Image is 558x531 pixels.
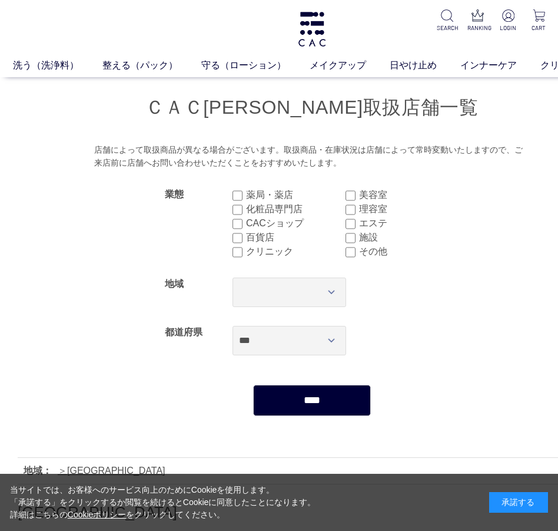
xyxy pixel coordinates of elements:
p: RANKING [467,24,487,32]
a: 日やけ止め [390,58,460,72]
p: LOGIN [499,24,518,32]
a: LOGIN [499,9,518,32]
a: 整える（パック） [102,58,201,72]
div: 当サイトでは、お客様へのサービス向上のためにCookieを使用します。 「承諾する」をクリックするか閲覧を続けるとCookieに同意したことになります。 詳細はこちらの をクリックしてください。 [10,484,316,521]
label: クリニック [246,245,346,259]
label: 業態 [165,189,184,199]
label: 百貨店 [246,230,346,245]
label: 美容室 [359,188,459,202]
a: RANKING [467,9,487,32]
a: SEARCH [437,9,456,32]
p: CART [529,24,549,32]
label: 都道府県 [165,327,202,337]
p: SEARCH [437,24,456,32]
a: Cookieポリシー [68,510,127,519]
label: CACショップ [246,216,346,230]
label: エステ [359,216,459,230]
a: [GEOGRAPHIC_DATA] [58,466,165,476]
div: 地域： [24,464,52,478]
a: インナーケア [460,58,540,72]
label: その他 [359,245,459,259]
a: 守る（ローション） [201,58,310,72]
div: 承諾する [489,492,548,513]
label: 理容室 [359,202,459,216]
div: 店舗によって取扱商品が異なる場合がございます。取扱商品・在庫状況は店舗によって常時変動いたしますので、ご来店前に店舗へお問い合わせいただくことをおすすめいたします。 [94,144,530,169]
a: CART [529,9,549,32]
label: 施設 [359,230,459,245]
label: 薬局・薬店 [246,188,346,202]
a: メイクアップ [310,58,390,72]
img: logo [297,12,327,47]
label: 化粧品専門店 [246,202,346,216]
label: 地域 [165,279,184,289]
a: 洗う（洗浄料） [13,58,102,72]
